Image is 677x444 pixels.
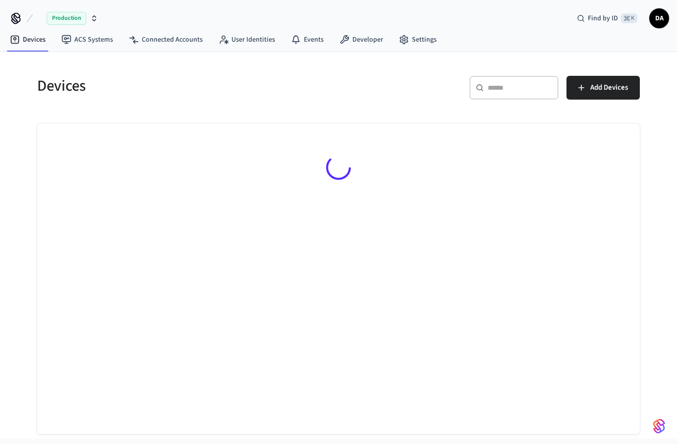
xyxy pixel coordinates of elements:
[332,31,391,49] a: Developer
[649,8,669,28] button: DA
[54,31,121,49] a: ACS Systems
[37,76,333,96] h5: Devices
[590,81,628,94] span: Add Devices
[121,31,211,49] a: Connected Accounts
[650,9,668,27] span: DA
[283,31,332,49] a: Events
[47,12,86,25] span: Production
[621,13,637,23] span: ⌘ K
[2,31,54,49] a: Devices
[569,9,645,27] div: Find by ID⌘ K
[566,76,640,100] button: Add Devices
[588,13,618,23] span: Find by ID
[211,31,283,49] a: User Identities
[391,31,445,49] a: Settings
[653,418,665,434] img: SeamLogoGradient.69752ec5.svg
